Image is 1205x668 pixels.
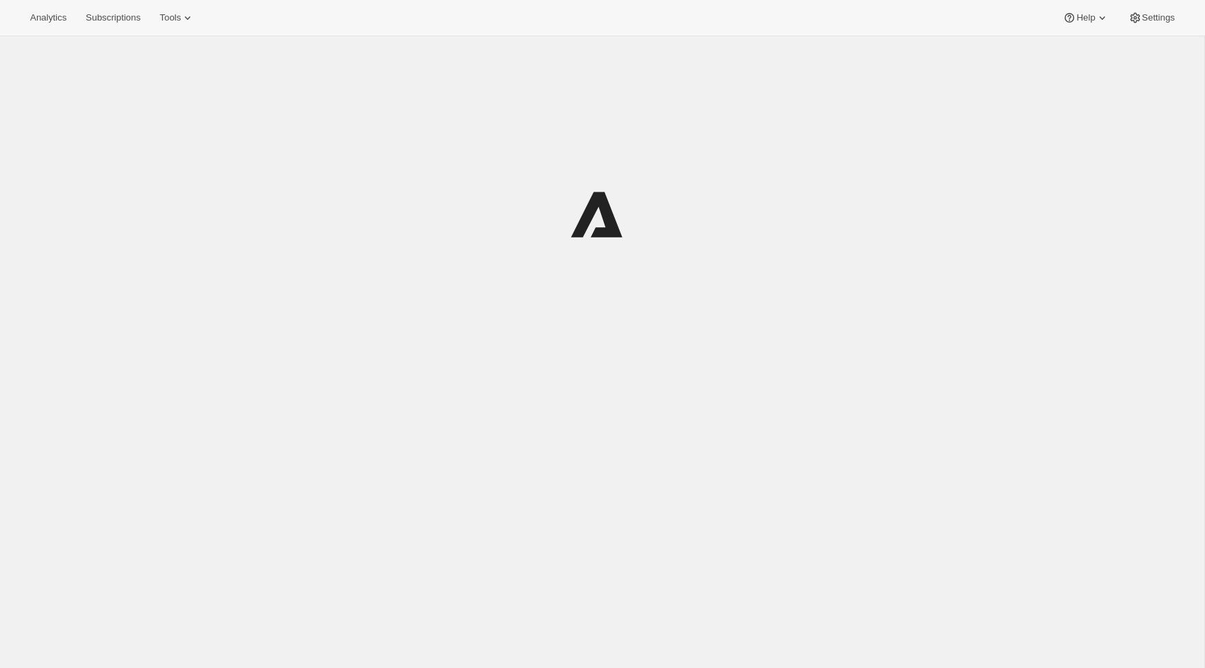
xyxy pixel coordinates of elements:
button: Tools [151,8,203,27]
button: Subscriptions [77,8,149,27]
button: Help [1054,8,1117,27]
span: Settings [1142,12,1175,23]
span: Subscriptions [86,12,140,23]
button: Analytics [22,8,75,27]
span: Help [1076,12,1095,23]
span: Tools [160,12,181,23]
span: Analytics [30,12,66,23]
button: Settings [1120,8,1183,27]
